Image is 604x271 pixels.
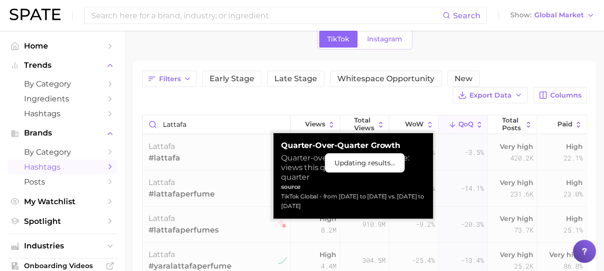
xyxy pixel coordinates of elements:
span: High [566,213,583,224]
span: High [566,141,583,152]
span: Spotlight [24,217,101,226]
span: Search [453,11,481,20]
a: TikTok [319,31,357,48]
span: Hashtags [24,162,101,172]
span: Whitespace Opportunity [337,75,434,83]
a: Hashtags [8,160,117,174]
span: Home [24,41,101,50]
span: +1.2% [416,147,435,158]
span: by Category [24,79,101,88]
span: QoQ [458,121,473,128]
a: by Category [8,145,117,160]
span: Ingredients [24,94,101,103]
button: ShowGlobal Market [508,9,597,22]
a: Spotlight [8,214,117,229]
button: Filters [142,71,197,87]
span: Very high [500,141,533,152]
img: tiktok falling star [278,220,287,229]
span: TikTok [327,35,349,43]
button: WoW [389,115,439,134]
span: 25.1% [564,224,583,236]
img: SPATE [10,9,61,20]
input: Search here for a brand, industry, or ingredient [90,7,443,24]
a: Instagram [359,31,410,48]
button: Total Posts [488,115,537,134]
span: 8.2m [321,224,336,236]
button: Brands [8,126,117,140]
a: Home [8,38,117,53]
strong: source [281,183,301,190]
span: Paid [557,121,572,128]
button: Views [291,115,340,134]
span: Total Posts [502,117,523,132]
a: Posts [8,174,117,189]
span: Columns [550,91,581,99]
span: Industries [24,242,101,250]
span: High [320,249,336,260]
span: -9.2% [416,219,435,230]
span: -14.1% [461,183,484,194]
span: Hashtags [24,109,101,118]
a: My Watchlist [8,194,117,209]
span: -3.5% [465,147,484,158]
div: TikTok Global - from [DATE] to [DATE] vs. [DATE] to [DATE] [281,192,425,211]
input: Search in beauty [143,115,290,134]
span: lattafa [148,178,175,187]
span: Export Data [469,91,512,99]
span: 23.0% [564,188,583,200]
span: High [320,213,336,224]
span: #lattafaperfume [148,188,215,200]
span: WoW [405,121,424,128]
span: #lattafa [148,152,180,164]
span: Updating results... [334,157,395,169]
button: Total Views [340,115,390,134]
span: Filters [159,75,181,83]
span: Global Market [534,12,584,18]
button: QoQ [439,115,488,134]
button: Columns [533,87,587,103]
button: Export Data [453,87,528,103]
span: Trends [24,61,101,70]
span: Posts [24,177,101,186]
button: Paid [537,115,586,134]
span: 231.6k [510,188,533,200]
span: 910.9m [362,219,385,230]
span: High [566,177,583,188]
button: Industries [8,239,117,253]
span: Very high [500,177,533,188]
span: 73.7k [514,224,533,236]
a: Ingredients [8,91,117,106]
span: My Watchlist [24,197,101,206]
span: -7.1% [416,183,435,194]
span: Show [510,12,531,18]
span: by Category [24,148,101,157]
span: lattafa [148,142,175,151]
span: Very high [549,249,583,260]
span: Views [305,121,325,128]
span: -13.4% [461,255,484,266]
span: 420.2k [510,152,533,164]
button: Trends [8,58,117,73]
a: Hashtags [8,106,117,121]
span: 22.1% [564,152,583,164]
span: lattafa [148,250,175,259]
span: Very high [500,213,533,224]
span: Total Views [354,117,375,132]
span: Very high [500,249,533,260]
span: Brands [24,129,101,137]
img: tiktok sustained riser [278,256,287,265]
span: lattafa [148,214,175,223]
span: 304.5m [362,255,385,266]
span: Late Stage [274,75,317,83]
span: -25.4% [412,255,435,266]
span: New [455,75,472,83]
span: Onboarding Videos [24,261,101,270]
strong: Quarter-over-Quarter Growth [281,141,425,150]
span: Early Stage [210,75,254,83]
span: -20.3% [461,219,484,230]
span: #lattafaperfumes [148,224,219,236]
div: Quarter-over-Quarter growth rate: views this quarter vs. views last quarter [281,153,425,182]
a: by Category [8,76,117,91]
span: Instagram [367,35,402,43]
